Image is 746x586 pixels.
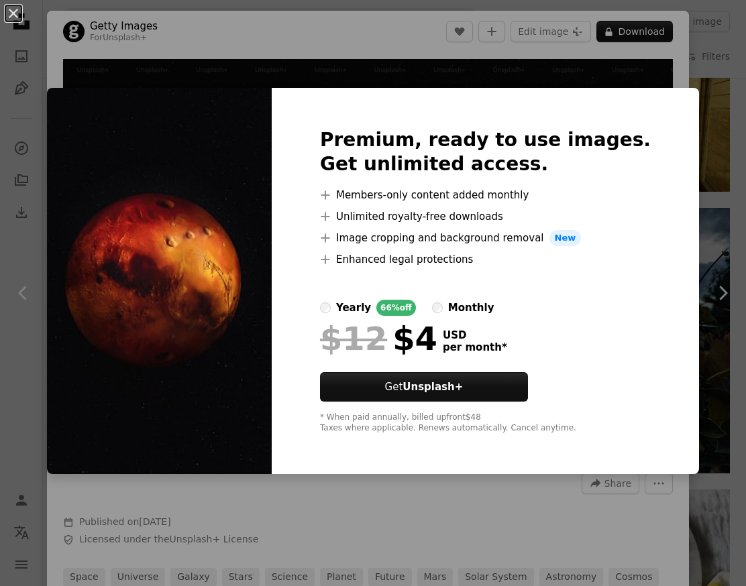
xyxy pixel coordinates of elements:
input: yearly66%off [320,302,331,313]
span: USD [443,329,507,341]
h2: Premium, ready to use images. Get unlimited access. [320,128,651,176]
strong: Unsplash+ [403,381,463,393]
span: $12 [320,321,387,356]
li: Image cropping and background removal [320,230,651,246]
div: $4 [320,321,437,356]
div: * When paid annually, billed upfront $48 Taxes where applicable. Renews automatically. Cancel any... [320,412,651,434]
li: Members-only content added monthly [320,187,651,203]
button: GetUnsplash+ [320,372,528,402]
div: 66% off [376,300,416,316]
li: Unlimited royalty-free downloads [320,209,651,225]
span: per month * [443,341,507,353]
input: monthly [432,302,443,313]
img: premium_photo-1663047268243-87990849fcb9 [47,88,272,474]
li: Enhanced legal protections [320,251,651,268]
div: yearly [336,300,371,316]
span: New [549,230,582,246]
div: monthly [448,300,494,316]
